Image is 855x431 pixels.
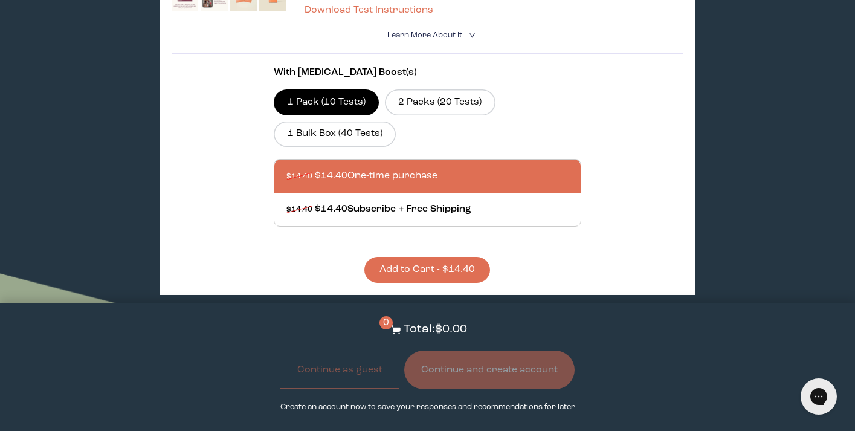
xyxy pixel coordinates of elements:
[274,122,396,147] label: 1 Bulk Box (40 Tests)
[404,321,467,339] p: Total: $0.00
[379,316,393,329] span: 0
[465,32,477,39] i: <
[387,31,462,39] span: Learn More About it
[274,89,379,115] label: 1 Pack (10 Tests)
[795,374,843,419] iframe: Gorgias live chat messenger
[274,66,581,80] p: With [MEDICAL_DATA] Boost(s)
[387,30,468,41] summary: Learn More About it <
[305,5,433,15] a: Download Test Instructions
[280,351,399,389] button: Continue as guest
[385,89,495,115] label: 2 Packs (20 Tests)
[364,257,490,283] button: Add to Cart - $14.40
[280,401,575,413] p: Create an account now to save your responses and recommendations for later
[404,351,575,389] button: Continue and create account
